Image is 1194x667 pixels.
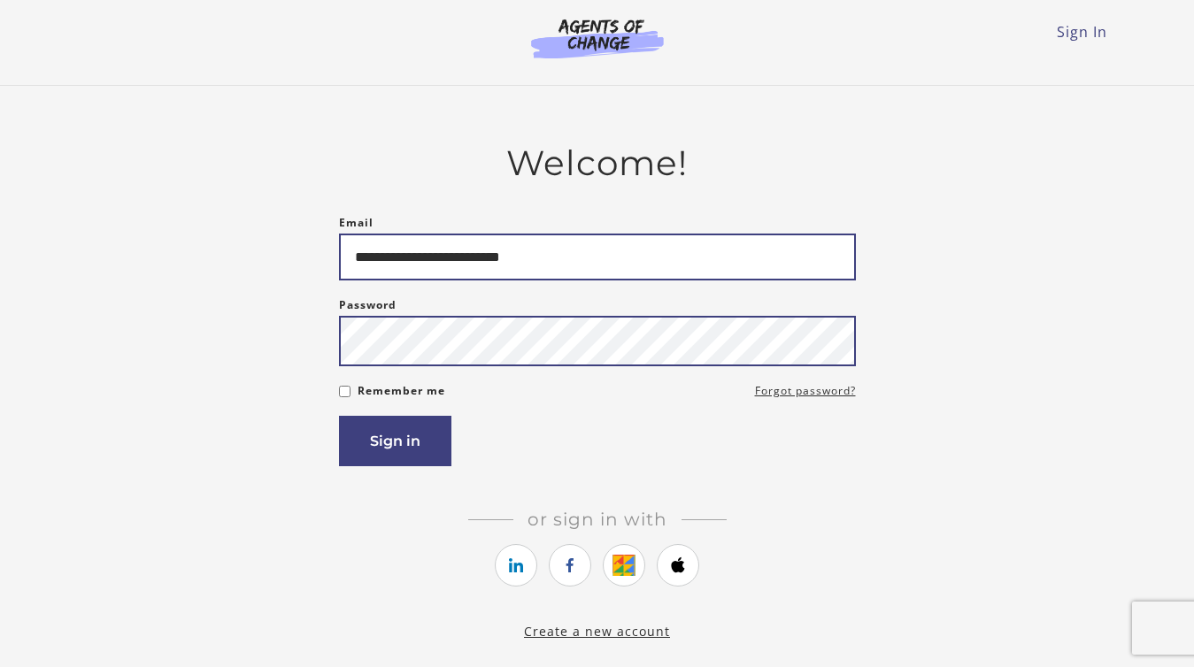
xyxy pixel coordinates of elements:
[339,295,397,316] label: Password
[1057,22,1107,42] a: Sign In
[495,544,537,586] a: https://courses.thinkific.com/users/auth/linkedin?ss%5Breferral%5D=&ss%5Buser_return_to%5D=&ss%5B...
[755,380,856,402] a: Forgot password?
[339,142,856,184] h2: Welcome!
[339,212,374,234] label: Email
[603,544,645,586] a: https://courses.thinkific.com/users/auth/google?ss%5Breferral%5D=&ss%5Buser_return_to%5D=&ss%5Bvi...
[657,544,699,586] a: https://courses.thinkific.com/users/auth/apple?ss%5Breferral%5D=&ss%5Buser_return_to%5D=&ss%5Bvis...
[513,509,682,530] span: Or sign in with
[512,18,682,58] img: Agents of Change Logo
[524,623,670,640] a: Create a new account
[358,380,445,402] label: Remember me
[549,544,591,586] a: https://courses.thinkific.com/users/auth/facebook?ss%5Breferral%5D=&ss%5Buser_return_to%5D=&ss%5B...
[339,416,451,466] button: Sign in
